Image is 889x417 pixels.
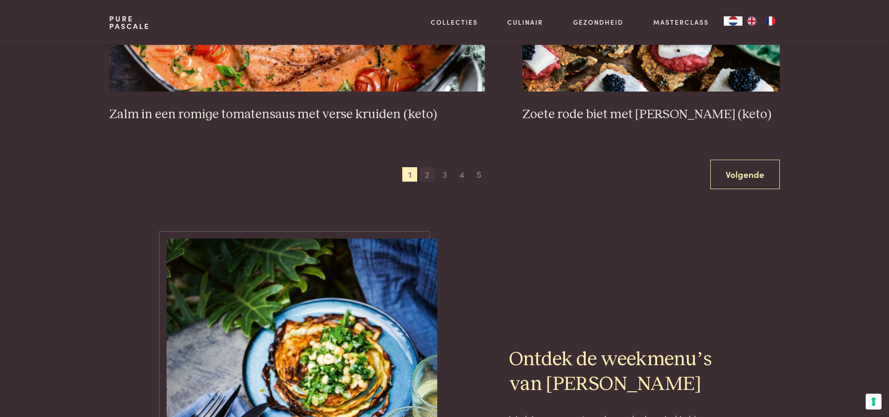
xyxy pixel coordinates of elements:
button: Uw voorkeuren voor toestemming voor trackingtechnologieën [866,394,882,410]
ul: Language list [742,16,780,26]
span: 4 [455,167,469,182]
a: NL [724,16,742,26]
a: PurePascale [109,15,150,30]
a: FR [761,16,780,26]
a: Collecties [431,17,478,27]
aside: Language selected: Nederlands [724,16,780,26]
h3: Zoete rode biet met [PERSON_NAME] (keto) [522,106,780,123]
a: EN [742,16,761,26]
div: Language [724,16,742,26]
span: 3 [437,167,452,182]
span: 1 [402,167,417,182]
a: Gezondheid [573,17,623,27]
a: Culinair [507,17,543,27]
a: Volgende [710,160,780,189]
span: 2 [420,167,434,182]
span: 5 [472,167,487,182]
h2: Ontdek de weekmenu’s van [PERSON_NAME] [509,347,723,397]
a: Masterclass [653,17,709,27]
h3: Zalm in een romige tomatensaus met verse kruiden (keto) [109,106,485,123]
